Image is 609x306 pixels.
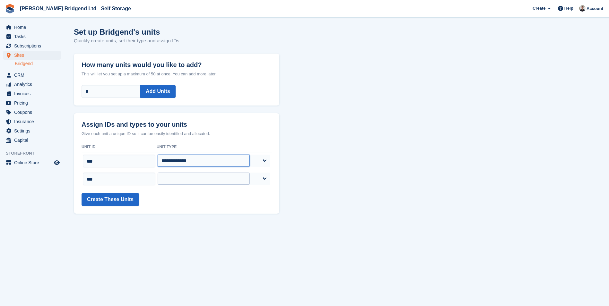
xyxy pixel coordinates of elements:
[157,142,272,152] th: Unit Type
[564,5,573,12] span: Help
[82,131,272,137] p: Give each unit a unique ID so it can be easily identified and allocated.
[15,61,61,67] a: Bridgend
[14,136,53,145] span: Capital
[3,126,61,135] a: menu
[579,5,586,12] img: Rhys Jones
[3,98,61,107] a: menu
[3,32,61,41] a: menu
[74,37,179,45] p: Quickly create units, set their type and assign IDs
[14,126,53,135] span: Settings
[74,28,179,36] h1: Set up Bridgend's units
[3,108,61,117] a: menu
[14,23,53,32] span: Home
[3,23,61,32] a: menu
[17,3,134,14] a: [PERSON_NAME] Bridgend Ltd - Self Storage
[3,136,61,145] a: menu
[14,117,53,126] span: Insurance
[533,5,545,12] span: Create
[14,158,53,167] span: Online Store
[14,98,53,107] span: Pricing
[82,121,187,128] strong: Assign IDs and types to your units
[14,89,53,98] span: Invoices
[14,80,53,89] span: Analytics
[140,85,176,98] button: Add Units
[587,5,603,12] span: Account
[3,80,61,89] a: menu
[3,51,61,60] a: menu
[3,158,61,167] a: menu
[14,108,53,117] span: Coupons
[82,142,157,152] th: Unit ID
[14,41,53,50] span: Subscriptions
[53,159,61,166] a: Preview store
[82,71,272,77] p: This will let you set up a maximum of 50 at once. You can add more later.
[6,150,64,157] span: Storefront
[82,54,272,69] label: How many units would you like to add?
[3,89,61,98] a: menu
[14,71,53,80] span: CRM
[14,51,53,60] span: Sites
[14,32,53,41] span: Tasks
[82,193,139,206] button: Create These Units
[3,41,61,50] a: menu
[3,71,61,80] a: menu
[5,4,15,13] img: stora-icon-8386f47178a22dfd0bd8f6a31ec36ba5ce8667c1dd55bd0f319d3a0aa187defe.svg
[3,117,61,126] a: menu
